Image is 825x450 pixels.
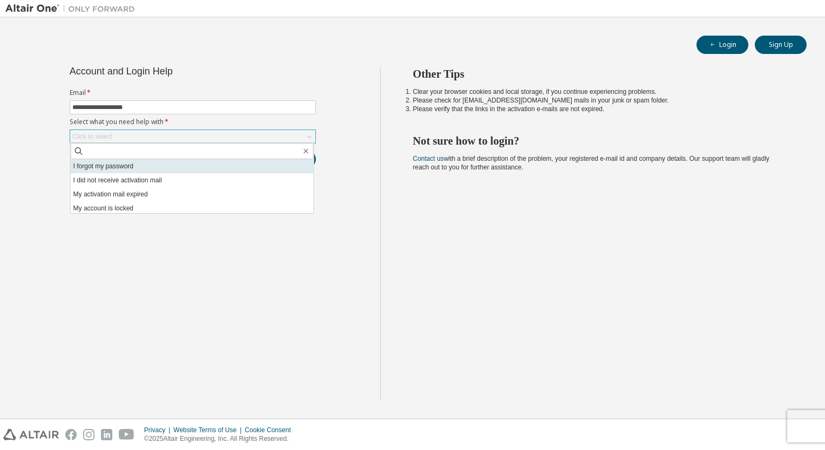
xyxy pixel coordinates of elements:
img: linkedin.svg [101,429,112,440]
div: Privacy [144,426,173,434]
div: Cookie Consent [245,426,297,434]
div: Account and Login Help [70,67,267,76]
li: I forgot my password [71,159,314,173]
a: Contact us [413,155,444,162]
div: Click to select [70,130,315,143]
h2: Other Tips [413,67,788,81]
button: Login [696,36,748,54]
span: with a brief description of the problem, your registered e-mail id and company details. Our suppo... [413,155,769,171]
li: Clear your browser cookies and local storage, if you continue experiencing problems. [413,87,788,96]
img: Altair One [5,3,140,14]
img: youtube.svg [119,429,134,440]
p: © 2025 Altair Engineering, Inc. All Rights Reserved. [144,434,297,444]
label: Email [70,88,316,97]
img: facebook.svg [65,429,77,440]
button: Sign Up [755,36,807,54]
img: instagram.svg [83,429,94,440]
li: Please verify that the links in the activation e-mails are not expired. [413,105,788,113]
img: altair_logo.svg [3,429,59,440]
li: Please check for [EMAIL_ADDRESS][DOMAIN_NAME] mails in your junk or spam folder. [413,96,788,105]
label: Select what you need help with [70,118,316,126]
div: Website Terms of Use [173,426,245,434]
h2: Not sure how to login? [413,134,788,148]
div: Click to select [72,132,112,141]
